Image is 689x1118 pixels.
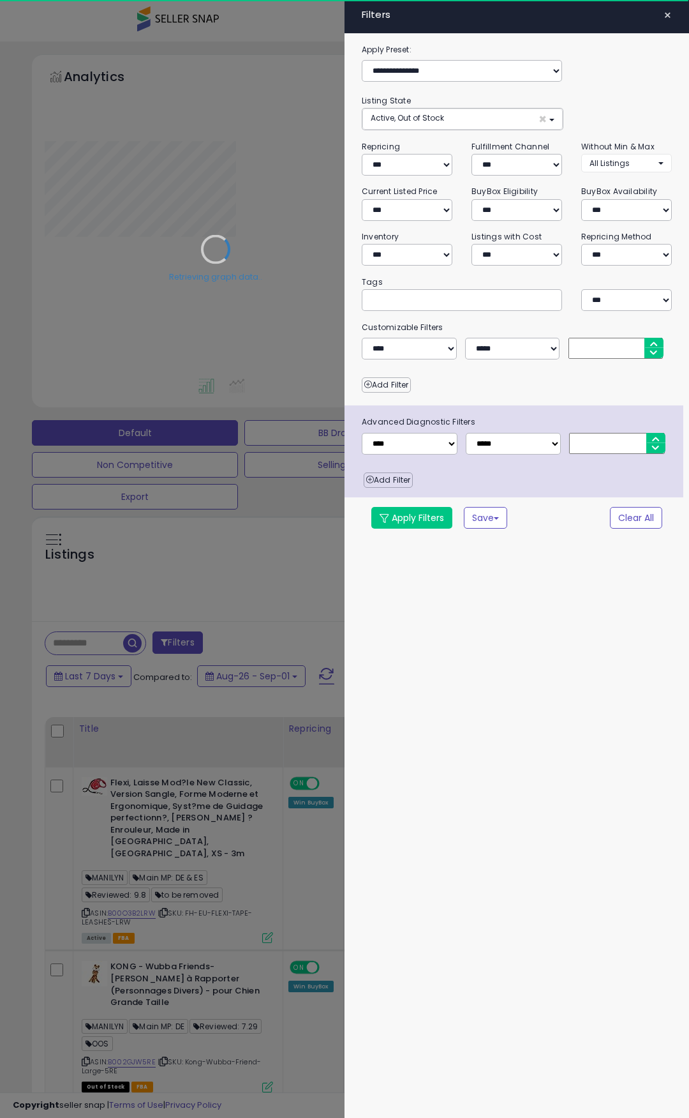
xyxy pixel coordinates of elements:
[581,154,672,172] button: All Listings
[362,10,672,20] h4: Filters
[658,6,677,24] button: ×
[352,43,681,57] label: Apply Preset:
[581,231,652,242] small: Repricing Method
[471,231,542,242] small: Listings with Cost
[371,112,444,123] span: Active, Out of Stock
[362,95,411,106] small: Listing State
[364,472,413,488] button: Add Filter
[169,271,262,283] div: Retrieving graph data..
[471,186,538,197] small: BuyBox Eligibility
[371,507,452,529] button: Apply Filters
[352,275,681,289] small: Tags
[581,141,655,152] small: Without Min & Max
[663,6,672,24] span: ×
[352,415,683,429] span: Advanced Diagnostic Filters
[471,141,549,152] small: Fulfillment Channel
[362,186,437,197] small: Current Listed Price
[538,112,547,126] span: ×
[362,109,563,130] button: Active, Out of Stock ×
[610,507,662,529] button: Clear All
[464,507,507,529] button: Save
[589,158,630,169] span: All Listings
[352,321,681,335] small: Customizable Filters
[581,186,657,197] small: BuyBox Availability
